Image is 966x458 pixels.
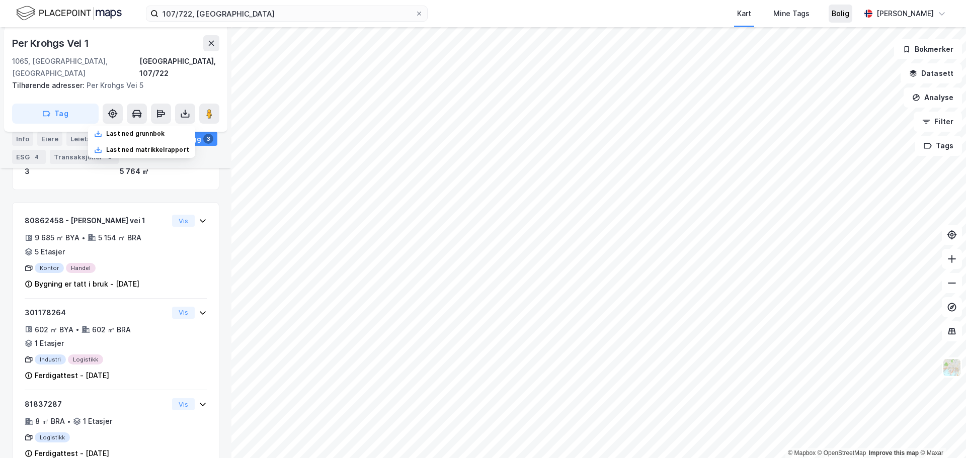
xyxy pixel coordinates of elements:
div: Last ned matrikkelrapport [106,146,189,154]
div: Leietakere [66,132,122,146]
div: 1 Etasjer [83,415,112,427]
div: Per Krohgs Vei 5 [12,79,211,91]
div: 8 ㎡ BRA [35,415,65,427]
button: Filter [914,112,962,132]
button: Vis [172,307,195,319]
img: Z [942,358,961,377]
button: Bokmerker [894,39,962,59]
a: Improve this map [869,449,919,456]
div: Last ned grunnbok [106,130,165,138]
div: ESG [12,150,46,164]
div: [GEOGRAPHIC_DATA], 107/722 [139,55,219,79]
div: 301178264 [25,307,168,319]
div: 81837287 [25,398,168,410]
div: Kart [737,8,751,20]
div: • [82,234,86,242]
div: 602 ㎡ BRA [92,324,131,336]
div: 80862458 - [PERSON_NAME] vei 1 [25,215,168,227]
div: Eiere [37,132,62,146]
div: 1 Etasjer [35,337,64,349]
div: 602 ㎡ BYA [35,324,73,336]
button: Tags [915,136,962,156]
input: Søk på adresse, matrikkel, gårdeiere, leietakere eller personer [158,6,415,21]
div: Bygg [180,132,217,146]
div: 5 154 ㎡ BRA [98,232,141,244]
button: Analyse [904,87,962,108]
button: Vis [172,398,195,410]
div: Bolig [832,8,849,20]
a: OpenStreetMap [818,449,866,456]
div: 5 Etasjer [35,246,65,258]
div: 4 [32,152,42,162]
div: 9 685 ㎡ BYA [35,232,79,244]
img: logo.f888ab2527a4732fd821a326f86c7f29.svg [16,5,122,22]
div: Transaksjoner [50,150,119,164]
div: Ferdigattest - [DATE] [35,370,109,382]
button: Datasett [901,63,962,83]
div: • [75,325,79,333]
span: Tilhørende adresser: [12,81,87,89]
div: 3 [25,165,112,177]
iframe: Chat Widget [916,410,966,458]
div: Kontrollprogram for chat [916,410,966,458]
div: Bygning er tatt i bruk - [DATE] [35,278,139,290]
button: Tag [12,104,99,124]
div: Per Krohgs Vei 1 [12,35,91,51]
div: 5 764 ㎡ [120,165,207,177]
div: Info [12,132,33,146]
div: Mine Tags [773,8,810,20]
button: Vis [172,215,195,227]
div: 3 [203,134,213,144]
div: 1065, [GEOGRAPHIC_DATA], [GEOGRAPHIC_DATA] [12,55,139,79]
a: Mapbox [788,449,816,456]
div: • [67,417,71,425]
div: [PERSON_NAME] [876,8,934,20]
